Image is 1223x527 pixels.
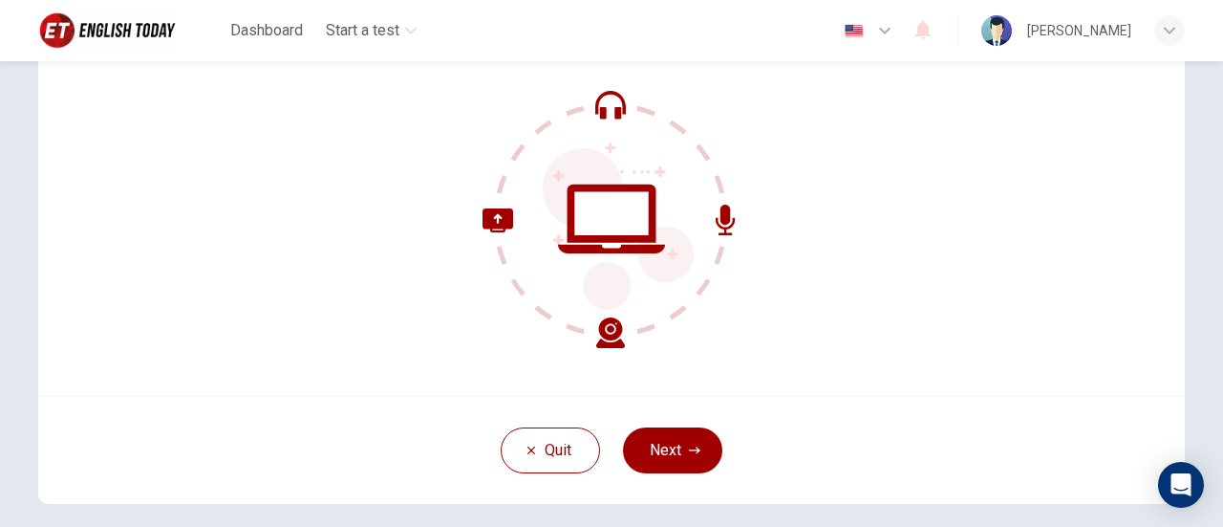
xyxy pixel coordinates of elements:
[318,13,424,48] button: Start a test
[981,15,1012,46] img: Profile picture
[623,428,722,473] button: Next
[501,428,600,473] button: Quit
[326,19,399,42] span: Start a test
[230,19,303,42] span: Dashboard
[1158,462,1204,508] div: Open Intercom Messenger
[38,11,179,50] img: English Today logo
[1027,19,1131,42] div: [PERSON_NAME]
[38,11,223,50] a: English Today logo
[842,24,866,38] img: en
[223,13,311,48] button: Dashboard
